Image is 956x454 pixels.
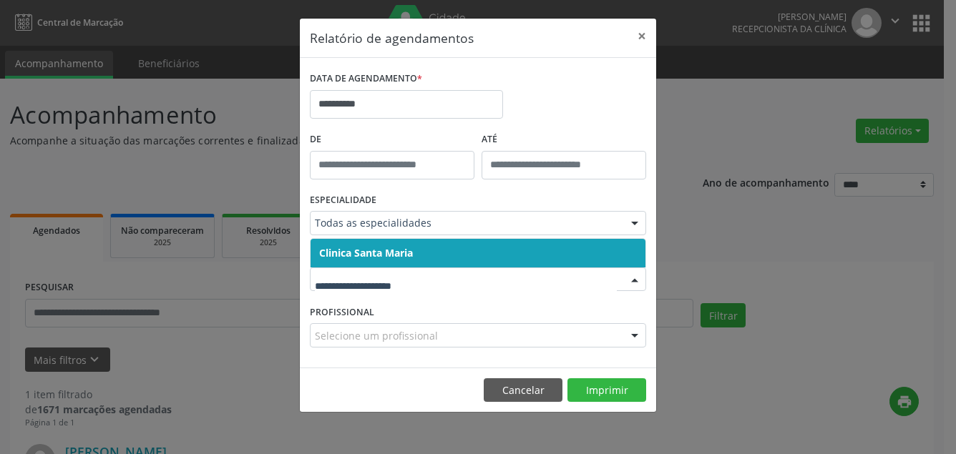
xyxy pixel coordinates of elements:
label: ESPECIALIDADE [310,189,376,212]
label: DATA DE AGENDAMENTO [310,68,422,90]
span: Todas as especialidades [315,216,617,230]
button: Cancelar [484,378,562,403]
h5: Relatório de agendamentos [310,29,474,47]
label: PROFISSIONAL [310,301,374,323]
label: De [310,129,474,151]
span: Selecione um profissional [315,328,438,343]
button: Imprimir [567,378,646,403]
span: Clinica Santa Maria [319,246,413,260]
label: ATÉ [482,129,646,151]
button: Close [628,19,656,54]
